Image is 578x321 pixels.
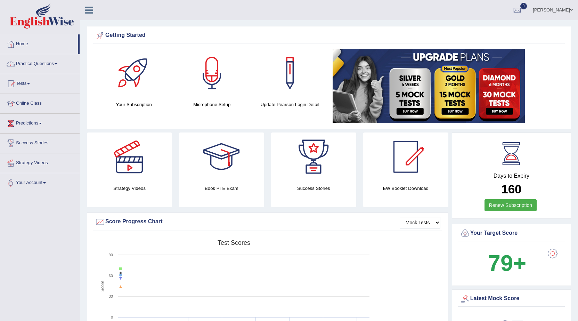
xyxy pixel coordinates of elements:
[95,30,563,41] div: Getting Started
[0,74,80,91] a: Tests
[218,239,250,246] tspan: Test scores
[100,281,105,292] tspan: Score
[460,228,563,239] div: Your Target Score
[488,250,526,276] b: 79+
[0,114,80,131] a: Predictions
[254,101,326,108] h4: Update Pearson Login Detail
[460,173,563,179] h4: Days to Expiry
[485,199,537,211] a: Renew Subscription
[501,182,521,196] b: 160
[109,274,113,278] text: 60
[179,185,264,192] h4: Book PTE Exam
[111,315,113,319] text: 0
[0,34,78,52] a: Home
[0,153,80,171] a: Strategy Videos
[177,101,248,108] h4: Microphone Setup
[87,185,172,192] h4: Strategy Videos
[333,49,525,123] img: small5.jpg
[460,294,563,304] div: Latest Mock Score
[0,54,80,72] a: Practice Questions
[98,101,170,108] h4: Your Subscription
[109,294,113,298] text: 30
[0,173,80,191] a: Your Account
[271,185,356,192] h4: Success Stories
[363,185,448,192] h4: EW Booklet Download
[109,253,113,257] text: 90
[0,94,80,111] a: Online Class
[0,134,80,151] a: Success Stories
[520,3,527,9] span: 0
[95,217,440,227] div: Score Progress Chart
